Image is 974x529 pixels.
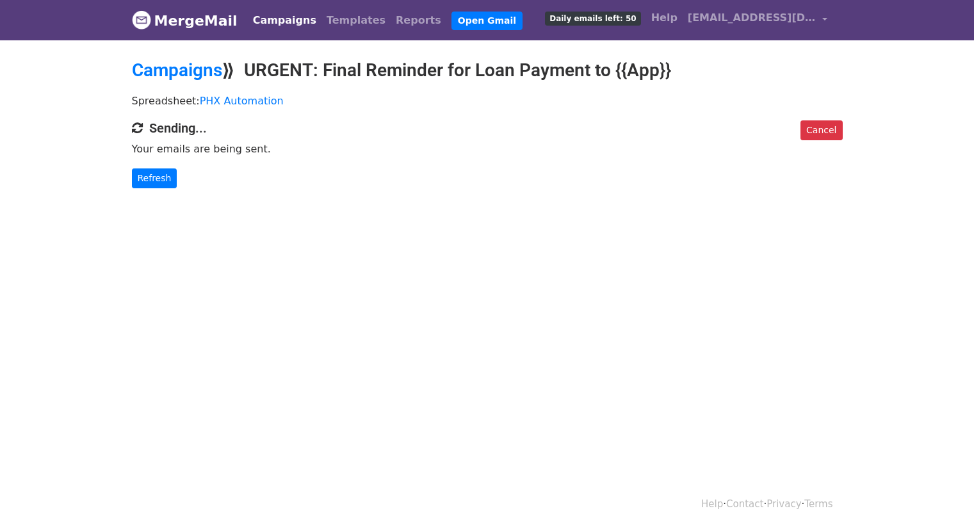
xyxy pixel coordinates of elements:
a: MergeMail [132,7,238,34]
a: [EMAIL_ADDRESS][DOMAIN_NAME] [683,5,832,35]
a: Templates [321,8,391,33]
p: Spreadsheet: [132,94,843,108]
h2: ⟫ URGENT: Final Reminder for Loan Payment to {{App}} [132,60,843,81]
a: Daily emails left: 50 [540,5,645,31]
img: MergeMail logo [132,10,151,29]
a: Cancel [800,120,842,140]
a: Terms [804,498,832,510]
a: Open Gmail [451,12,523,30]
h4: Sending... [132,120,843,136]
a: Privacy [767,498,801,510]
span: Daily emails left: 50 [545,12,640,26]
a: Campaigns [248,8,321,33]
a: Refresh [132,168,177,188]
a: Help [701,498,723,510]
a: Campaigns [132,60,222,81]
a: PHX Automation [200,95,284,107]
a: Reports [391,8,446,33]
a: Help [646,5,683,31]
p: Your emails are being sent. [132,142,843,156]
a: Contact [726,498,763,510]
span: [EMAIL_ADDRESS][DOMAIN_NAME] [688,10,816,26]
